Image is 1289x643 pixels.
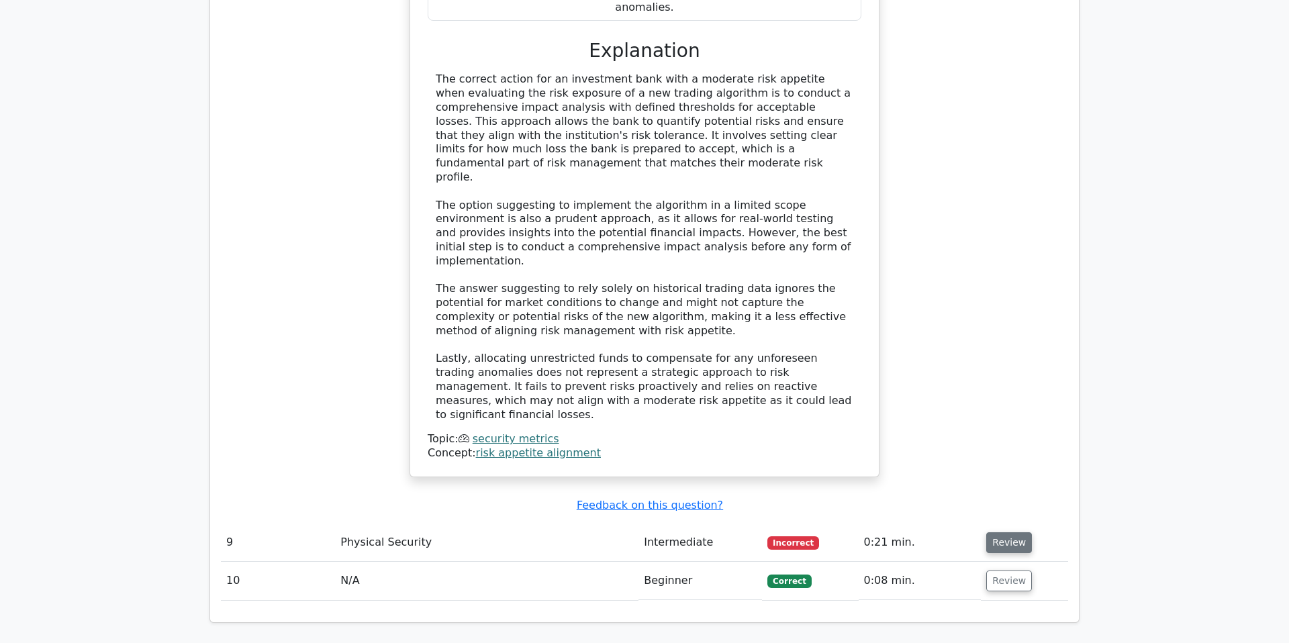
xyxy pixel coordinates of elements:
td: 10 [221,562,335,600]
td: 9 [221,524,335,562]
span: Incorrect [767,536,819,550]
td: 0:08 min. [859,562,982,600]
div: Topic: [428,432,861,446]
h3: Explanation [436,40,853,62]
button: Review [986,532,1032,553]
td: N/A [335,562,638,600]
a: security metrics [473,432,559,445]
a: Feedback on this question? [577,499,723,511]
td: 0:21 min. [859,524,982,562]
span: Correct [767,575,811,588]
div: Concept: [428,446,861,460]
button: Review [986,571,1032,591]
div: The correct action for an investment bank with a moderate risk appetite when evaluating the risk ... [436,72,853,422]
td: Intermediate [638,524,762,562]
a: risk appetite alignment [476,446,601,459]
td: Physical Security [335,524,638,562]
td: Beginner [638,562,762,600]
